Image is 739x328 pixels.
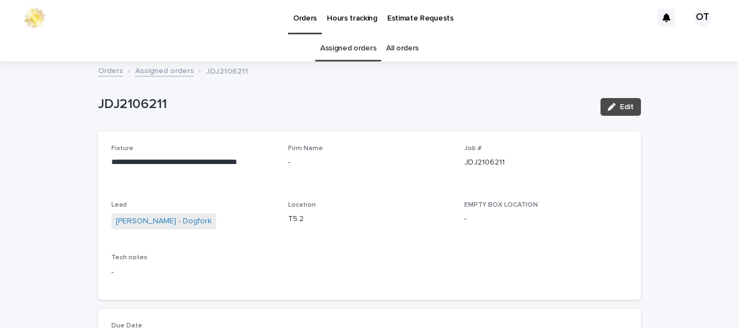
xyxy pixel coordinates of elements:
[98,96,592,112] p: JDJ2106211
[464,145,481,152] span: Job #
[464,202,538,208] span: EMPTY BOX LOCATION
[288,202,316,208] span: Location
[386,35,419,61] a: All orders
[116,216,212,227] a: [PERSON_NAME] - Dogfork
[601,98,641,116] button: Edit
[464,213,628,225] p: -
[111,266,628,278] p: -
[111,254,147,261] span: Tech notes
[694,9,711,27] div: OT
[22,7,47,29] img: 0ffKfDbyRa2Iv8hnaAqg
[620,103,634,111] span: Edit
[288,145,323,152] span: Firm Name
[135,64,194,76] a: Assigned orders
[288,213,451,225] p: T5.2
[111,145,134,152] span: Fixture
[111,202,127,208] span: Lead
[206,64,248,76] p: JDJ2106211
[288,157,451,168] p: -
[320,35,376,61] a: Assigned orders
[98,64,123,76] a: Orders
[464,157,628,168] p: JDJ2106211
